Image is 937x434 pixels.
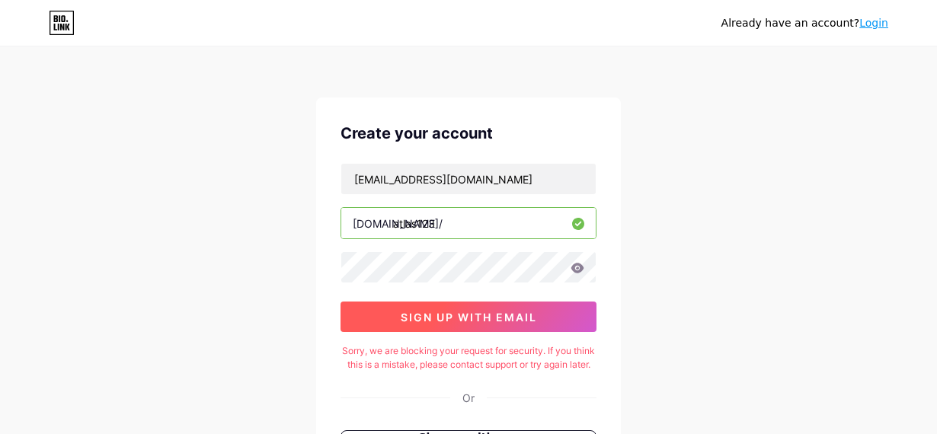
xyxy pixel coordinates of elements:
[341,164,596,194] input: Email
[401,311,537,324] span: sign up with email
[859,17,888,29] a: Login
[721,15,888,31] div: Already have an account?
[353,215,443,231] div: [DOMAIN_NAME]/
[341,302,596,332] button: sign up with email
[341,122,596,145] div: Create your account
[341,344,596,372] div: Sorry, we are blocking your request for security. If you think this is a mistake, please contact ...
[341,208,596,238] input: username
[462,390,475,406] div: Or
